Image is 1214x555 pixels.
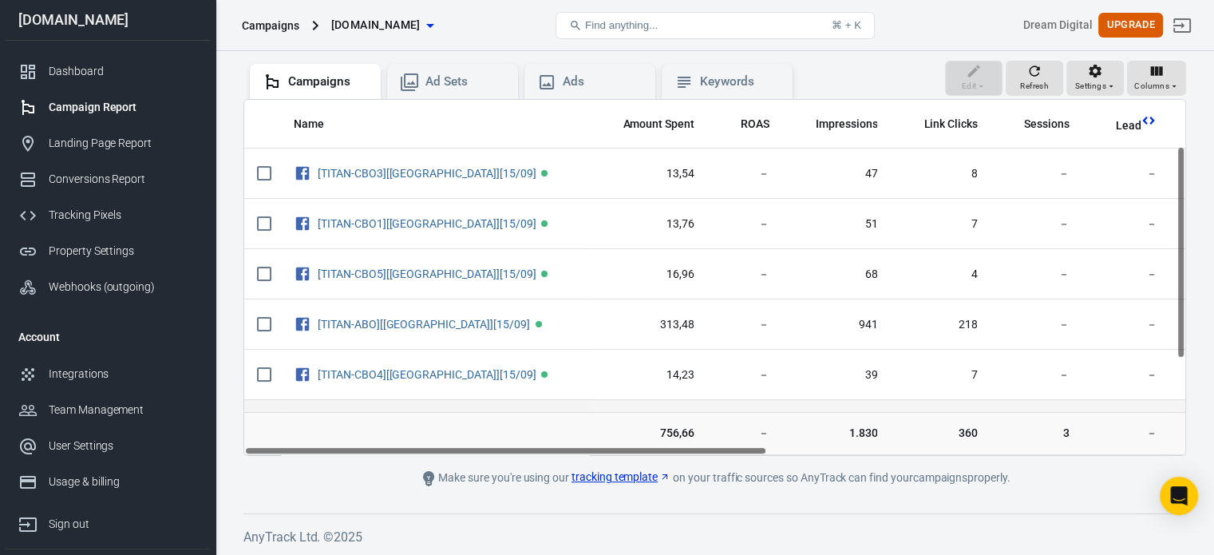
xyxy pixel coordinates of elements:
[6,428,210,464] a: User Settings
[49,99,197,116] div: Campaign Report
[1003,367,1070,383] span: －
[425,73,505,90] div: Ad Sets
[720,267,769,283] span: －
[795,426,878,442] span: 1.830
[923,117,978,133] span: Link Clicks
[720,317,769,333] span: －
[541,371,548,378] span: Active
[325,10,440,40] button: [DOMAIN_NAME]
[602,317,694,333] span: 313,48
[1134,79,1169,93] span: Columns
[623,117,694,133] span: Amount Spent
[49,402,197,418] div: Team Management
[1075,79,1106,93] span: Settings
[49,279,197,295] div: Webhooks (outgoing)
[720,367,769,383] span: －
[720,114,769,133] span: The total return on ad spend
[720,216,769,232] span: －
[49,243,197,260] div: Property Settings
[720,426,769,442] span: －
[1095,118,1141,134] span: Lead
[318,218,538,229] span: [TITAN-CBO1][US][15/09]
[318,368,536,381] a: [TITAN-CBO4][[GEOGRAPHIC_DATA]][15/09]
[294,365,311,384] svg: Facebook Ads
[49,207,197,224] div: Tracking Pixels
[903,426,978,442] span: 360
[1095,216,1157,232] span: －
[602,426,694,442] span: 756,66
[602,216,694,232] span: 13,76
[1003,117,1070,133] span: Sessions
[6,197,210,233] a: Tracking Pixels
[49,171,197,188] div: Conversions Report
[903,317,978,333] span: 218
[1023,17,1092,34] div: Account id: 3Y0cixK8
[1160,477,1198,515] div: Open Intercom Messenger
[903,114,978,133] span: The number of clicks on links within the ad that led to advertiser-specified destinations
[795,317,878,333] span: 941
[541,271,548,277] span: Active
[795,367,878,383] span: 39
[6,54,210,89] a: Dashboard
[356,469,1074,488] div: Make sure you're using our on your traffic sources so AnyTrack can find your campaigns properly.
[795,216,878,232] span: 51
[602,267,694,283] span: 16,96
[1003,426,1070,442] span: 3
[1095,426,1157,442] span: －
[602,114,694,133] span: The estimated total amount of money you've spent on your campaign, ad set or ad during its schedule.
[294,214,311,233] svg: Facebook Ads
[571,469,670,486] a: tracking template
[832,19,861,31] div: ⌘ + K
[244,100,1185,455] div: scrollable content
[1024,117,1070,133] span: Sessions
[923,114,978,133] span: The number of clicks on links within the ad that led to advertiser-specified destinations
[741,117,769,133] span: ROAS
[6,464,210,500] a: Usage & billing
[1003,166,1070,182] span: －
[243,527,1186,547] h6: AnyTrack Ltd. © 2025
[795,267,878,283] span: 68
[816,117,878,133] span: Impressions
[49,516,197,533] div: Sign out
[1116,118,1141,134] span: Lead
[6,500,210,542] a: Sign out
[6,318,210,356] li: Account
[1003,267,1070,283] span: －
[1095,166,1157,182] span: －
[6,233,210,269] a: Property Settings
[318,268,538,279] span: [TITAN-CBO5][US][15/09]
[294,164,311,183] svg: Facebook Ads
[602,166,694,182] span: 13,54
[536,321,542,327] span: Active
[6,161,210,197] a: Conversions Report
[563,73,643,90] div: Ads
[741,114,769,133] span: The total return on ad spend
[294,117,345,133] span: Name
[1163,6,1201,45] a: Sign out
[1095,367,1157,383] span: －
[49,63,197,80] div: Dashboard
[623,114,694,133] span: The estimated total amount of money you've spent on your campaign, ad set or ad during its schedule.
[49,135,197,152] div: Landing Page Report
[795,114,878,133] span: The number of times your ads were on screen.
[6,89,210,125] a: Campaign Report
[720,166,769,182] span: －
[700,73,780,90] div: Keywords
[318,167,536,180] a: [TITAN-CBO3][[GEOGRAPHIC_DATA]][15/09]
[1095,317,1157,333] span: －
[903,216,978,232] span: 7
[1020,79,1049,93] span: Refresh
[1003,216,1070,232] span: －
[816,114,878,133] span: The number of times your ads were on screen.
[294,315,311,334] svg: Facebook Ads
[903,367,978,383] span: 7
[541,220,548,227] span: Active
[318,319,532,330] span: [TITAN-ABO][US][15/09]
[6,356,210,392] a: Integrations
[6,269,210,305] a: Webhooks (outgoing)
[541,170,548,176] span: Active
[1003,317,1070,333] span: －
[585,19,658,31] span: Find anything...
[242,18,299,34] div: Campaigns
[1141,113,1157,129] svg: This column is calculated from AnyTrack real-time data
